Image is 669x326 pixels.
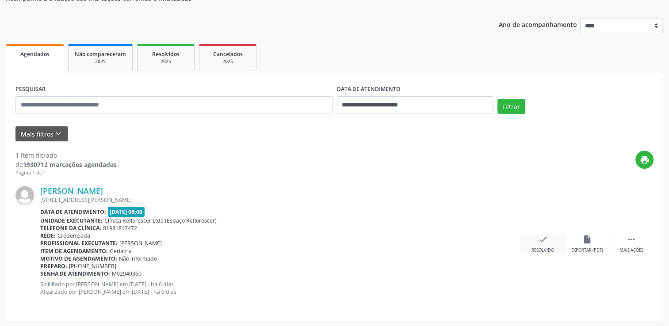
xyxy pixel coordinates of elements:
div: Exportar (PDF) [571,247,603,254]
b: Motivo de agendamento: [40,255,117,262]
span: Clínica Reflorescer Ltda (Espaço Reflorescer) [104,217,217,224]
span: Credenciada [57,232,90,239]
span: [DATE] 08:00 [108,207,145,217]
div: Resolvido [531,247,554,254]
span: [PERSON_NAME] [119,239,162,247]
span: Geriatria [110,247,132,255]
div: 2025 [75,58,126,65]
i:  [627,235,636,244]
label: PESQUISAR [15,83,46,96]
button: Mais filtroskeyboard_arrow_down [15,126,68,142]
span: M02949360 [112,270,141,277]
button: Filtrar [497,99,525,114]
strong: 1930712 marcações agendadas [23,160,117,169]
b: Profissional executante: [40,239,118,247]
div: de [15,160,117,169]
img: img [15,186,34,205]
i: keyboard_arrow_down [54,129,63,139]
a: [PERSON_NAME] [40,186,103,196]
button: print [635,151,654,169]
b: Unidade executante: [40,217,103,224]
i: insert_drive_file [582,235,592,244]
div: Mais ações [619,247,643,254]
span: 81981817472 [103,224,137,232]
div: Página 1 de 1 [15,169,117,177]
span: Não compareceram [75,50,126,58]
div: [STREET_ADDRESS][PERSON_NAME] [40,196,521,204]
b: Preparo: [40,262,67,270]
span: Não informado [119,255,157,262]
span: Resolvidos [152,50,180,58]
i: check [538,235,548,244]
b: Senha de atendimento: [40,270,110,277]
b: Telefone da clínica: [40,224,101,232]
div: 2025 [206,58,250,65]
b: Item de agendamento: [40,247,108,255]
b: Rede: [40,232,56,239]
div: 2025 [144,58,188,65]
i: print [640,155,650,165]
p: Solicitado por [PERSON_NAME] em [DATE] - há 6 dias Atualizado por [PERSON_NAME] em [DATE] - há 6 ... [40,281,521,296]
span: [PHONE_NUMBER] [69,262,116,270]
b: Data de atendimento: [40,208,106,216]
p: Ano de acompanhamento [499,19,577,30]
div: 1 item filtrado [15,151,117,160]
span: Cancelados [213,50,243,58]
label: DATA DE ATENDIMENTO [337,83,401,96]
span: Agendados [20,50,50,58]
